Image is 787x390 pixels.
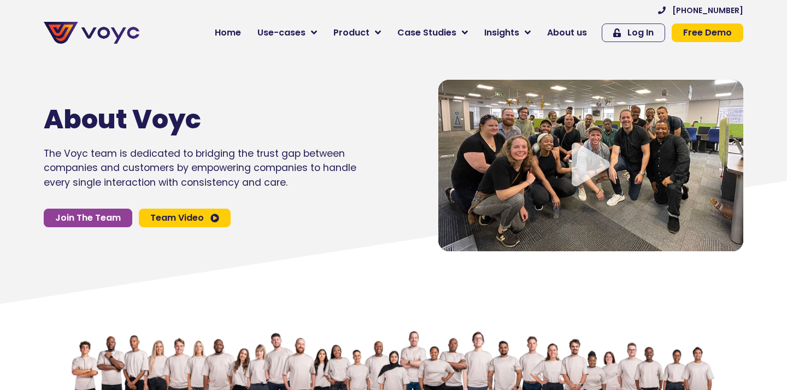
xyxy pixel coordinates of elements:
[476,22,539,44] a: Insights
[389,22,476,44] a: Case Studies
[139,209,231,227] a: Team Video
[547,26,587,39] span: About us
[207,22,249,44] a: Home
[55,214,121,222] span: Join The Team
[325,22,389,44] a: Product
[602,23,665,42] a: Log In
[44,104,324,135] h1: About Voyc
[44,209,132,227] a: Join The Team
[683,28,732,37] span: Free Demo
[539,22,595,44] a: About us
[44,146,356,190] p: The Voyc team is dedicated to bridging the trust gap between companies and customers by empowerin...
[658,7,743,14] a: [PHONE_NUMBER]
[627,28,654,37] span: Log In
[257,26,306,39] span: Use-cases
[672,23,743,42] a: Free Demo
[215,26,241,39] span: Home
[249,22,325,44] a: Use-cases
[484,26,519,39] span: Insights
[150,214,204,222] span: Team Video
[333,26,369,39] span: Product
[44,22,139,44] img: voyc-full-logo
[569,143,613,188] div: Video play button
[672,7,743,14] span: [PHONE_NUMBER]
[397,26,456,39] span: Case Studies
